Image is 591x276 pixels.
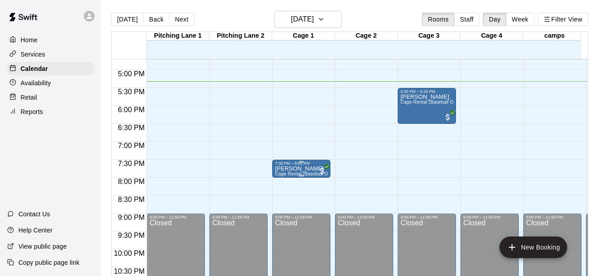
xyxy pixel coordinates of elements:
div: Pitching Lane 1 [147,32,209,40]
p: Availability [21,79,51,88]
div: Cage 4 [461,32,523,40]
span: 6:00 PM [116,106,147,114]
a: Home [7,33,94,47]
div: 9:00 PM – 11:59 PM [463,215,516,219]
div: 9:00 PM – 11:59 PM [275,215,328,219]
div: 7:30 PM – 8:00 PM [275,161,328,166]
span: 7:30 PM [116,160,147,167]
button: Week [506,13,535,26]
span: All customers have paid [318,166,327,175]
a: Calendar [7,62,94,75]
div: 7:30 PM – 8:00 PM: Ian Chen [272,160,330,178]
span: Cage Rental (Baseball Only) [275,171,336,176]
span: 5:30 PM [116,88,147,96]
button: Staff [454,13,480,26]
button: Rooms [422,13,454,26]
a: Reports [7,105,94,118]
div: Cage 1 [272,32,335,40]
span: 8:00 PM [116,178,147,185]
span: 9:00 PM [116,214,147,221]
div: Cage 3 [398,32,461,40]
span: 8:30 PM [116,196,147,203]
p: Calendar [21,64,48,73]
button: Day [483,13,506,26]
button: Back [143,13,169,26]
p: Copy public page link [18,258,79,267]
p: Retail [21,93,37,102]
a: Availability [7,76,94,90]
span: Cage Rental (Baseball Only) [400,100,461,105]
div: 9:00 PM – 11:59 PM [400,215,453,219]
div: camps [523,32,586,40]
button: Next [169,13,194,26]
p: Reports [21,107,43,116]
button: Filter View [538,13,588,26]
div: 9:00 PM – 11:59 PM [338,215,391,219]
div: 9:00 PM – 11:59 PM [149,215,202,219]
div: 9:00 PM – 11:59 PM [212,215,265,219]
button: add [500,237,567,258]
p: Home [21,35,38,44]
span: 7:00 PM [116,142,147,149]
span: 10:00 PM [112,250,147,257]
div: 9:00 PM – 11:59 PM [526,215,579,219]
div: 5:30 PM – 6:30 PM [400,89,453,94]
a: Retail [7,91,94,104]
span: 10:30 PM [112,267,147,275]
button: [DATE] [274,11,342,28]
span: 6:30 PM [116,124,147,131]
div: 5:30 PM – 6:30 PM: Nelson Wang [398,88,456,124]
span: 5:00 PM [116,70,147,78]
span: 9:30 PM [116,232,147,239]
span: All customers have paid [443,113,452,122]
div: Cage 2 [335,32,398,40]
p: Help Center [18,226,52,235]
h6: [DATE] [291,13,314,26]
p: Contact Us [18,210,50,219]
p: Services [21,50,45,59]
button: [DATE] [111,13,143,26]
div: Pitching Lane 2 [209,32,272,40]
a: Services [7,48,94,61]
p: View public page [18,242,67,251]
